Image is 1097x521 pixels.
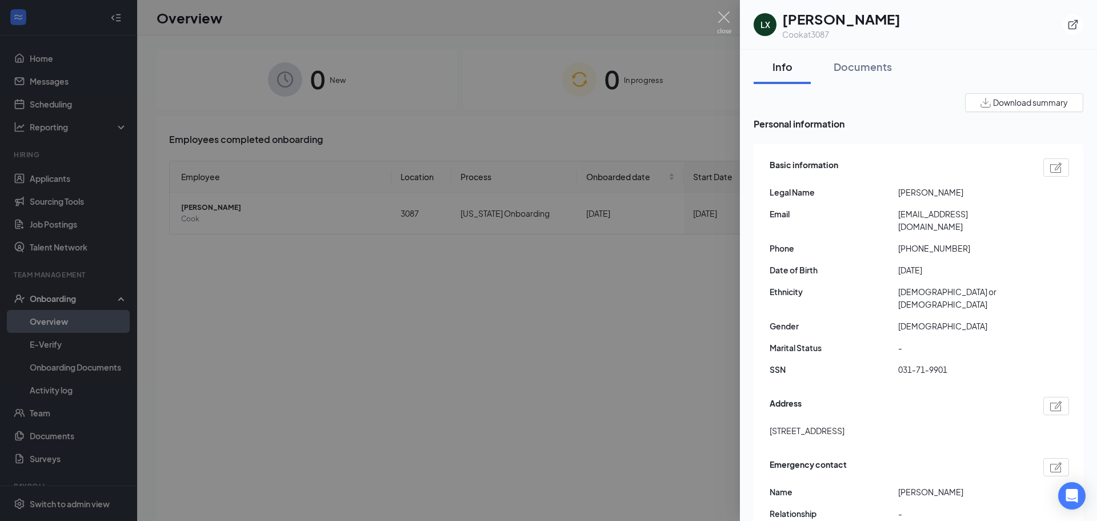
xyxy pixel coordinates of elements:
[760,19,770,30] div: LX
[898,208,1027,233] span: [EMAIL_ADDRESS][DOMAIN_NAME]
[1067,19,1079,30] svg: ExternalLink
[754,117,1083,131] span: Personal information
[765,59,799,74] div: Info
[898,186,1027,198] span: [PERSON_NAME]
[1058,482,1086,510] div: Open Intercom Messenger
[898,341,1027,354] span: -
[770,507,898,520] span: Relationship
[993,97,1068,109] span: Download summary
[770,424,844,437] span: [STREET_ADDRESS]
[782,29,900,40] div: Cook at 3087
[898,486,1027,498] span: [PERSON_NAME]
[770,458,847,476] span: Emergency contact
[770,242,898,254] span: Phone
[770,397,802,415] span: Address
[770,486,898,498] span: Name
[834,59,892,74] div: Documents
[770,186,898,198] span: Legal Name
[898,320,1027,332] span: [DEMOGRAPHIC_DATA]
[770,363,898,376] span: SSN
[965,93,1083,112] button: Download summary
[898,507,1027,520] span: -
[898,242,1027,254] span: [PHONE_NUMBER]
[770,320,898,332] span: Gender
[782,9,900,29] h1: [PERSON_NAME]
[770,264,898,276] span: Date of Birth
[1063,14,1083,35] button: ExternalLink
[770,285,898,298] span: Ethnicity
[770,341,898,354] span: Marital Status
[770,158,838,177] span: Basic information
[898,363,1027,376] span: 031-71-9901
[898,264,1027,276] span: [DATE]
[770,208,898,220] span: Email
[898,285,1027,311] span: [DEMOGRAPHIC_DATA] or [DEMOGRAPHIC_DATA]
